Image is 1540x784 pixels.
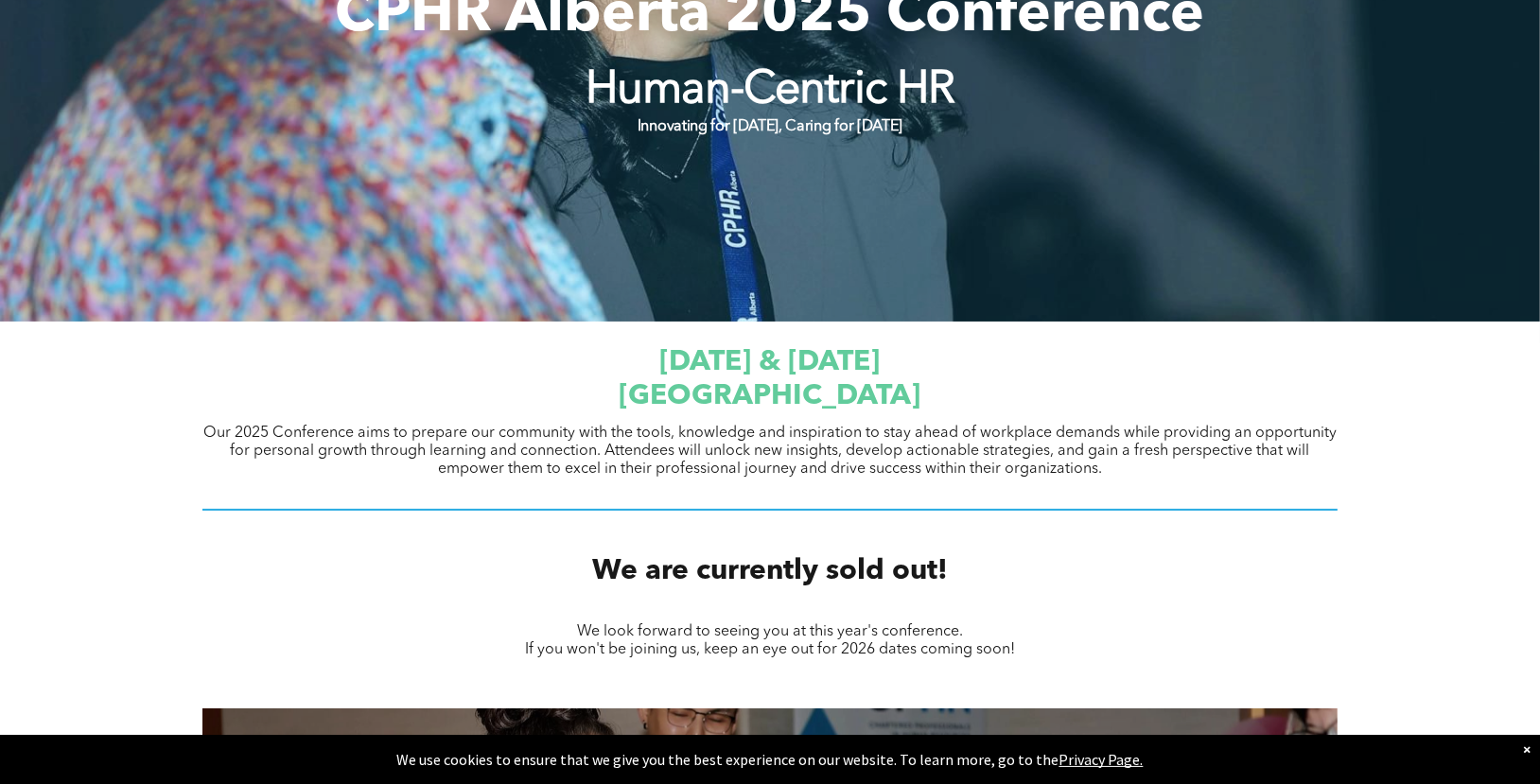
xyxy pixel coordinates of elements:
[525,642,1015,657] span: If you won't be joining us, keep an eye out for 2026 dates coming soon!
[577,624,963,639] span: We look forward to seeing you at this year's conference.
[592,557,948,585] span: We are currently sold out!
[638,119,902,134] strong: Innovating for [DATE], Caring for [DATE]
[586,68,954,113] strong: Human-Centric HR
[1059,750,1144,769] a: Privacy Page.
[1523,740,1531,758] div: Dismiss notification
[203,426,1337,477] span: Our 2025 Conference aims to prepare our community with the tools, knowledge and inspiration to st...
[660,348,881,376] span: [DATE] & [DATE]
[620,382,921,410] span: [GEOGRAPHIC_DATA]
